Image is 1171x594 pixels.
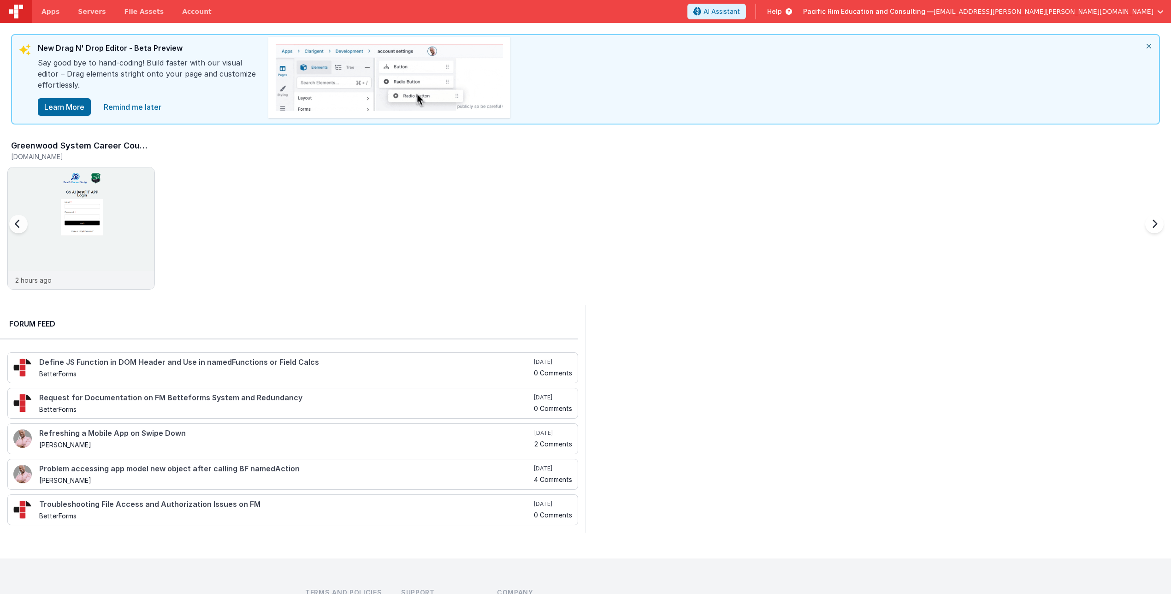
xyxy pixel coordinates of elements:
[767,7,782,16] span: Help
[39,512,532,519] h5: BetterForms
[39,358,532,367] h4: Define JS Function in DOM Header and Use in namedFunctions or Field Calcs
[534,394,572,401] h5: [DATE]
[38,98,91,116] button: Learn More
[13,394,32,412] img: 295_2.png
[11,153,155,160] h5: [DOMAIN_NAME]
[39,429,532,438] h4: Refreshing a Mobile App on Swipe Down
[98,98,167,116] a: close
[534,440,572,447] h5: 2 Comments
[7,494,578,525] a: Troubleshooting File Access and Authorization Issues on FM BetterForms [DATE] 0 Comments
[124,7,164,16] span: File Assets
[11,141,152,150] h3: Greenwood System Career Counseling
[9,318,569,329] h2: Forum Feed
[803,7,1164,16] button: Pacific Rim Education and Consulting — [EMAIL_ADDRESS][PERSON_NAME][PERSON_NAME][DOMAIN_NAME]
[39,465,532,473] h4: Problem accessing app model new object after calling BF namedAction
[38,42,259,57] div: New Drag N' Drop Editor - Beta Preview
[7,352,578,383] a: Define JS Function in DOM Header and Use in namedFunctions or Field Calcs BetterForms [DATE] 0 Co...
[39,500,532,509] h4: Troubleshooting File Access and Authorization Issues on FM
[534,476,572,483] h5: 4 Comments
[687,4,746,19] button: AI Assistant
[534,369,572,376] h5: 0 Comments
[7,423,578,454] a: Refreshing a Mobile App on Swipe Down [PERSON_NAME] [DATE] 2 Comments
[803,7,934,16] span: Pacific Rim Education and Consulting —
[41,7,59,16] span: Apps
[534,429,572,437] h5: [DATE]
[534,358,572,366] h5: [DATE]
[39,370,532,377] h5: BetterForms
[7,459,578,490] a: Problem accessing app model new object after calling BF namedAction [PERSON_NAME] [DATE] 4 Comments
[13,465,32,483] img: 411_2.png
[38,57,259,98] div: Say good bye to hand-coding! Build faster with our visual editor – Drag elements stright onto you...
[534,465,572,472] h5: [DATE]
[13,500,32,519] img: 295_2.png
[934,7,1153,16] span: [EMAIL_ADDRESS][PERSON_NAME][PERSON_NAME][DOMAIN_NAME]
[39,394,532,402] h4: Request for Documentation on FM Betteforms System and Redundancy
[534,511,572,518] h5: 0 Comments
[7,388,578,419] a: Request for Documentation on FM Betteforms System and Redundancy BetterForms [DATE] 0 Comments
[39,441,532,448] h5: [PERSON_NAME]
[534,500,572,508] h5: [DATE]
[39,477,532,484] h5: [PERSON_NAME]
[13,358,32,377] img: 295_2.png
[1139,35,1159,57] i: close
[534,405,572,412] h5: 0 Comments
[39,406,532,413] h5: BetterForms
[78,7,106,16] span: Servers
[704,7,740,16] span: AI Assistant
[13,429,32,448] img: 411_2.png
